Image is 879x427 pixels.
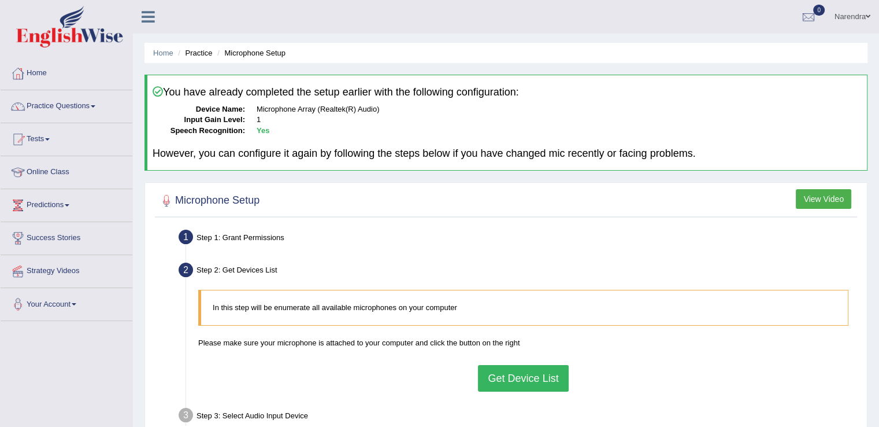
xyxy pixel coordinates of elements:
[1,156,132,185] a: Online Class
[153,49,173,57] a: Home
[257,104,862,115] dd: Microphone Array (Realtek(R) Audio)
[1,189,132,218] a: Predictions
[1,57,132,86] a: Home
[257,126,269,135] b: Yes
[1,222,132,251] a: Success Stories
[1,123,132,152] a: Tests
[173,226,862,252] div: Step 1: Grant Permissions
[813,5,825,16] span: 0
[198,337,848,348] p: Please make sure your microphone is attached to your computer and click the button on the right
[153,126,245,137] dt: Speech Recognition:
[214,47,285,58] li: Microphone Setup
[153,104,245,115] dt: Device Name:
[158,192,259,209] h2: Microphone Setup
[153,86,862,98] h4: You have already completed the setup earlier with the following configuration:
[198,290,848,325] blockquote: In this step will be enumerate all available microphones on your computer
[175,47,212,58] li: Practice
[1,90,132,119] a: Practice Questions
[153,148,862,160] h4: However, you can configure it again by following the steps below if you have changed mic recently...
[478,365,568,392] button: Get Device List
[153,115,245,126] dt: Input Gain Level:
[1,255,132,284] a: Strategy Videos
[796,189,851,209] button: View Video
[1,288,132,317] a: Your Account
[257,115,862,126] dd: 1
[173,259,862,285] div: Step 2: Get Devices List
